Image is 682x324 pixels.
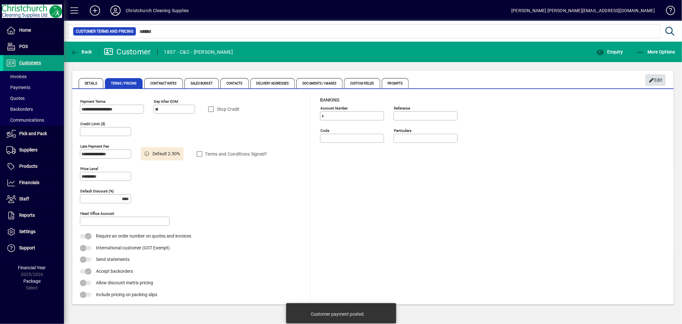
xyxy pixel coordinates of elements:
mat-label: Price Level [80,166,98,171]
span: Reports [19,213,35,218]
span: Default 2.50% [153,150,180,157]
span: Quotes [6,96,25,101]
span: Customer Terms and Pricing [76,28,133,35]
span: Allow discount matrix pricing [96,280,153,285]
span: Send statements [96,257,129,262]
span: Customers [19,60,41,65]
span: Accept backorders [96,269,133,274]
span: International customer (GST Exempt) [96,245,170,250]
span: Pick and Pack [19,131,47,136]
div: Customer [104,47,151,57]
mat-label: Code [320,128,329,133]
a: Quotes [3,93,64,104]
span: POS [19,44,28,49]
mat-label: Default Discount (%) [80,189,114,193]
a: Settings [3,224,64,240]
mat-label: Reference [394,106,410,110]
span: Include pricing on packing slips [96,292,157,297]
span: Enquiry [596,49,623,54]
a: Reports [3,207,64,223]
span: Support [19,245,35,250]
span: Products [19,164,37,169]
span: Contract Rates [144,78,183,88]
span: Financial Year [18,265,46,270]
mat-label: Late Payment Fee [80,144,109,149]
span: Communications [6,117,44,123]
span: Settings [19,229,35,234]
span: Details [79,78,103,88]
span: Banking [320,97,340,102]
mat-label: Credit Limit ($) [80,122,105,126]
a: Communications [3,115,64,126]
span: Edit [649,75,662,85]
a: Products [3,158,64,174]
mat-label: Day after EOM [154,99,178,104]
a: Knowledge Base [661,1,674,22]
div: Customer payment posted. [311,311,365,317]
a: Financials [3,175,64,191]
a: Invoices [3,71,64,82]
a: Backorders [3,104,64,115]
button: Add [85,5,105,16]
mat-label: Account number [320,106,348,110]
span: Delivery Addresses [250,78,295,88]
span: Back [71,49,92,54]
button: Back [69,46,94,58]
span: Invoices [6,74,27,79]
span: Custom Fields [344,78,380,88]
a: POS [3,39,64,55]
div: Christchurch Cleaning Supplies [126,5,189,16]
button: More Options [635,46,677,58]
mat-label: Head Office Account [80,211,114,216]
button: Enquiry [595,46,624,58]
span: Backorders [6,107,33,112]
span: Sales Budget [184,78,219,88]
a: Support [3,240,64,256]
span: More Options [637,49,676,54]
a: Payments [3,82,64,93]
div: [PERSON_NAME] [PERSON_NAME][EMAIL_ADDRESS][DOMAIN_NAME] [511,5,655,16]
a: Home [3,22,64,38]
span: Payments [6,85,30,90]
app-page-header-button: Back [64,46,99,58]
span: Require an order number on quotes and invoices [96,233,191,239]
a: Suppliers [3,142,64,158]
mat-label: Particulars [394,128,412,133]
mat-label: Payment Terms [80,99,106,104]
span: Suppliers [19,147,37,152]
span: Staff [19,196,29,201]
span: Contacts [220,78,249,88]
button: Profile [105,5,126,16]
span: Terms / Pricing [105,78,143,88]
button: Edit [645,74,666,86]
span: Financials [19,180,39,185]
span: Home [19,28,31,33]
a: Pick and Pack [3,126,64,142]
span: Prompts [382,78,409,88]
span: Documents / Images [296,78,342,88]
a: Staff [3,191,64,207]
div: 1857 - C&C - [PERSON_NAME] [164,47,233,57]
span: Package [23,279,41,284]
